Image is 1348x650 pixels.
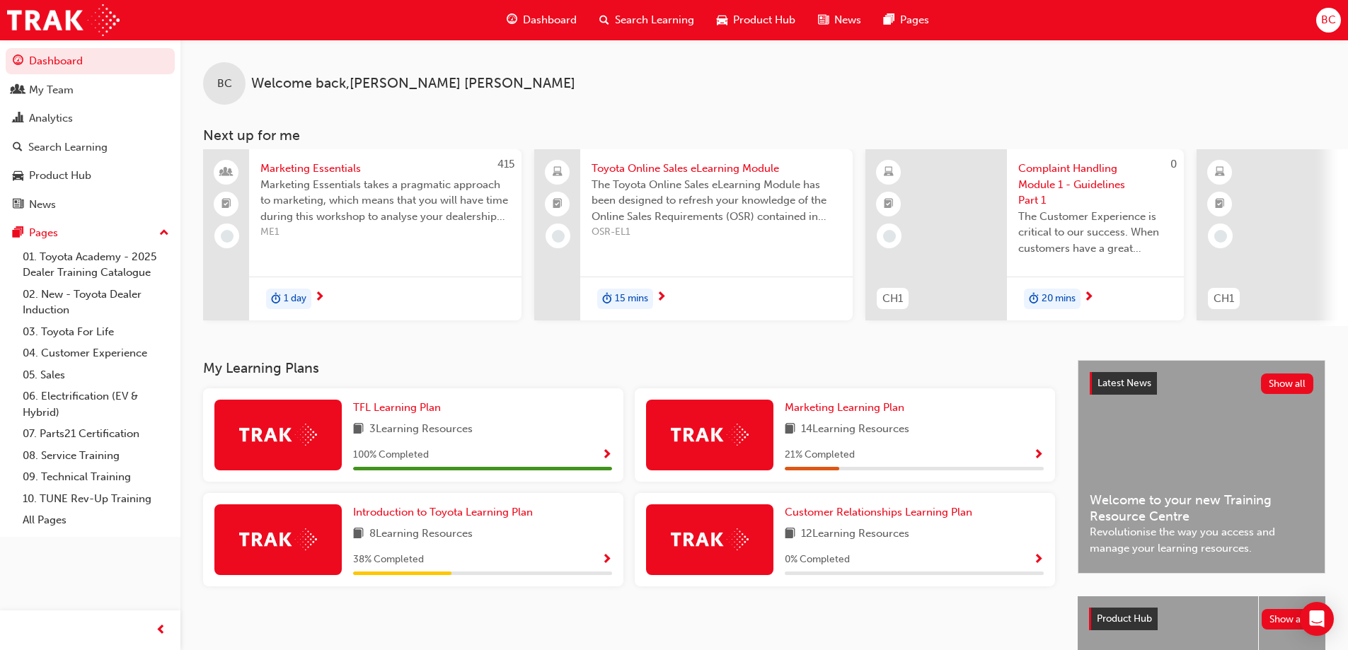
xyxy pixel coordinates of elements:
a: 01. Toyota Academy - 2025 Dealer Training Catalogue [17,246,175,284]
span: learningResourceType_ELEARNING-icon [884,163,894,182]
span: Marketing Essentials takes a pragmatic approach to marketing, which means that you will have time... [260,177,510,225]
span: Welcome back , [PERSON_NAME] [PERSON_NAME] [251,76,575,92]
a: Product Hub [6,163,175,189]
div: Analytics [29,110,73,127]
span: book-icon [785,526,795,543]
span: Show Progress [601,554,612,567]
span: learningRecordVerb_NONE-icon [552,230,565,243]
span: duration-icon [1029,290,1039,308]
span: learningRecordVerb_NONE-icon [221,230,234,243]
span: 415 [497,158,514,170]
span: Show Progress [1033,554,1044,567]
span: TFL Learning Plan [353,401,441,414]
span: Product Hub [733,12,795,28]
span: 20 mins [1042,291,1076,307]
a: 05. Sales [17,364,175,386]
span: book-icon [353,526,364,543]
span: 3 Learning Resources [369,421,473,439]
span: learningResourceType_ELEARNING-icon [1215,163,1225,182]
a: Introduction to Toyota Learning Plan [353,504,538,521]
span: book-icon [353,421,364,439]
div: Open Intercom Messenger [1300,602,1334,636]
span: Pages [900,12,929,28]
a: 10. TUNE Rev-Up Training [17,488,175,510]
span: Welcome to your new Training Resource Centre [1090,492,1313,524]
a: Search Learning [6,134,175,161]
span: booktick-icon [553,195,563,214]
a: TFL Learning Plan [353,400,447,416]
span: learningRecordVerb_NONE-icon [883,230,896,243]
span: BC [217,76,232,92]
span: booktick-icon [221,195,231,214]
span: prev-icon [156,622,166,639]
a: 03. Toyota For Life [17,321,175,343]
span: pages-icon [884,11,894,29]
span: Show Progress [601,449,612,462]
button: Show all [1261,373,1314,394]
a: 0CH1Complaint Handling Module 1 - Guidelines Part 1The Customer Experience is critical to our suc... [865,149,1184,320]
span: next-icon [1083,291,1094,304]
button: Show all [1262,609,1315,629]
span: Introduction to Toyota Learning Plan [353,506,533,518]
span: 12 Learning Resources [801,526,909,543]
span: Dashboard [523,12,577,28]
img: Trak [239,424,317,446]
span: people-icon [221,163,231,182]
span: duration-icon [602,290,612,308]
button: BC [1316,8,1341,33]
a: 02. New - Toyota Dealer Induction [17,284,175,321]
span: Toyota Online Sales eLearning Module [592,161,841,177]
button: DashboardMy TeamAnalyticsSearch LearningProduct HubNews [6,45,175,220]
a: 04. Customer Experience [17,342,175,364]
span: OSR-EL1 [592,224,841,240]
span: search-icon [599,11,609,29]
span: chart-icon [13,112,23,125]
a: All Pages [17,509,175,531]
a: 415Marketing EssentialsMarketing Essentials takes a pragmatic approach to marketing, which means ... [203,149,522,320]
a: Toyota Online Sales eLearning ModuleThe Toyota Online Sales eLearning Module has been designed to... [534,149,853,320]
img: Trak [7,4,120,36]
span: next-icon [656,291,667,304]
a: News [6,192,175,218]
a: 08. Service Training [17,445,175,467]
span: guage-icon [13,55,23,68]
a: 06. Electrification (EV & Hybrid) [17,385,175,423]
button: Show Progress [601,551,612,569]
button: Pages [6,220,175,246]
a: guage-iconDashboard [495,6,588,35]
a: car-iconProduct Hub [705,6,807,35]
span: people-icon [13,84,23,97]
span: Product Hub [1097,613,1152,625]
a: Latest NewsShow allWelcome to your new Training Resource CentreRevolutionise the way you access a... [1078,360,1325,574]
div: Pages [29,225,58,241]
span: duration-icon [271,290,281,308]
span: Customer Relationships Learning Plan [785,506,972,518]
span: Marketing Learning Plan [785,401,904,414]
span: next-icon [314,291,325,304]
span: CH1 [1214,291,1234,307]
span: booktick-icon [884,195,894,214]
span: booktick-icon [1215,195,1225,214]
a: Analytics [6,105,175,132]
span: BC [1321,12,1336,28]
span: Latest News [1098,377,1151,389]
button: Show Progress [1033,551,1044,569]
span: 21 % Completed [785,447,855,463]
a: search-iconSearch Learning [588,6,705,35]
h3: My Learning Plans [203,360,1055,376]
span: 15 mins [615,291,648,307]
a: 07. Parts21 Certification [17,423,175,445]
span: 1 day [284,291,306,307]
button: Show Progress [1033,446,1044,464]
span: car-icon [717,11,727,29]
a: 09. Technical Training [17,466,175,488]
span: Marketing Essentials [260,161,510,177]
span: News [834,12,861,28]
button: Show Progress [601,446,612,464]
span: Revolutionise the way you access and manage your learning resources. [1090,524,1313,556]
span: The Toyota Online Sales eLearning Module has been designed to refresh your knowledge of the Onlin... [592,177,841,225]
a: My Team [6,77,175,103]
div: Search Learning [28,139,108,156]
